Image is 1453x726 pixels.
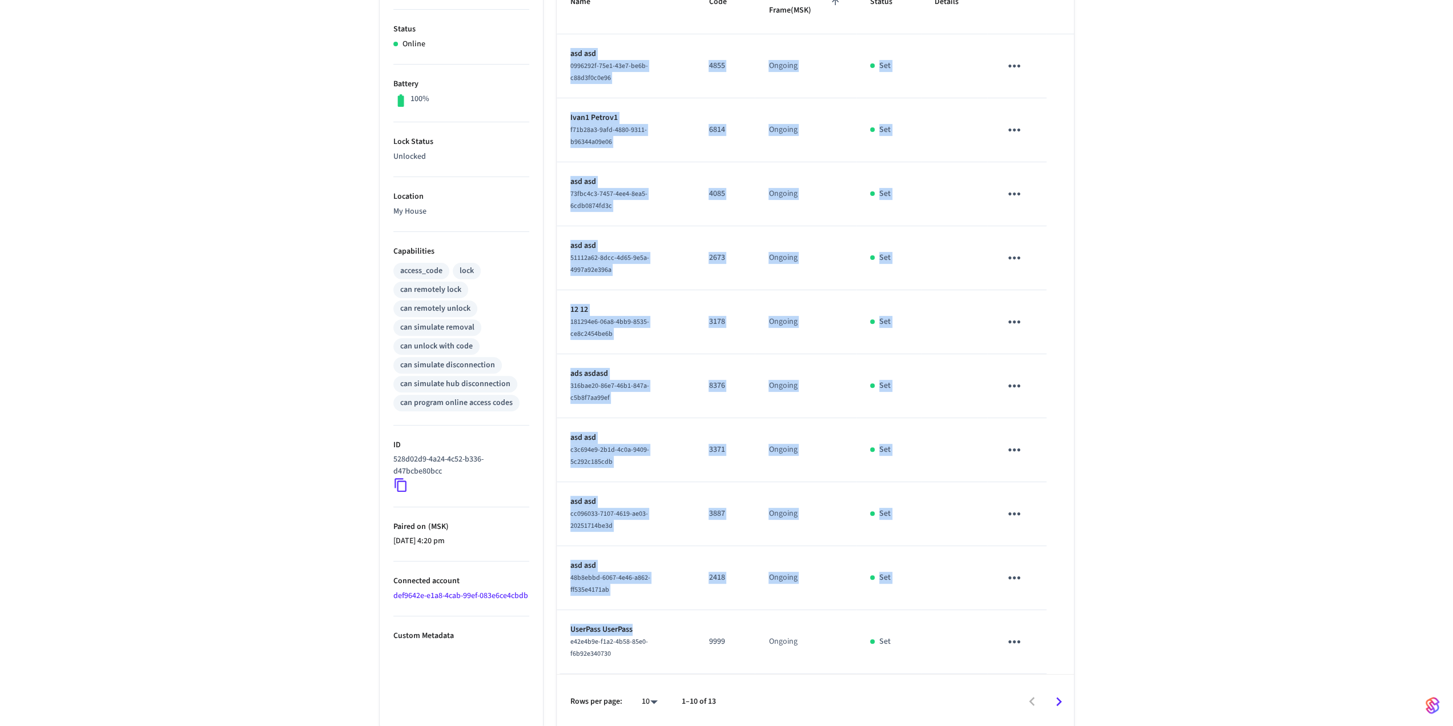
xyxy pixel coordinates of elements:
p: 3371 [709,444,741,456]
p: ads asdasd [570,368,682,380]
span: 316bae20-86e7-46b1-847a-c5b8f7aa99ef [570,381,649,403]
p: asd asd [570,240,682,252]
div: lock [460,265,474,277]
p: Set [879,508,891,520]
p: Set [879,444,891,456]
span: ( MSK ) [426,521,449,532]
p: Online [403,38,425,50]
p: ID [393,439,529,451]
a: def9642e-e1a8-4cab-99ef-083e6ce4cbdb [393,590,528,601]
p: My House [393,206,529,218]
div: access_code [400,265,442,277]
td: Ongoing [755,418,856,482]
p: Set [879,316,891,328]
td: Ongoing [755,98,856,162]
p: 2418 [709,572,741,584]
td: Ongoing [755,162,856,226]
p: Rows per page: [570,696,622,708]
p: 3178 [709,316,741,328]
p: asd asd [570,432,682,444]
td: Ongoing [755,546,856,610]
p: 1–10 of 13 [682,696,716,708]
p: asd asd [570,560,682,572]
p: 4085 [709,188,741,200]
p: 3887 [709,508,741,520]
p: Capabilities [393,246,529,258]
p: Set [879,188,891,200]
p: 2673 [709,252,741,264]
span: 51112a62-8dcc-4d65-9e5a-4997a92e396a [570,253,649,275]
div: can simulate removal [400,322,474,334]
p: Connected account [393,575,529,587]
p: UserPass UserPass [570,624,682,636]
span: cc096033-7107-4619-ae03-20251714be3d [570,509,648,531]
p: Set [879,572,891,584]
p: Set [879,636,891,648]
p: 528d02d9-4a24-4c52-b336-d47bcbe80bcc [393,454,525,478]
span: c3c694e9-2b1d-4c0a-9409-5c292c185cdb [570,445,649,467]
div: can unlock with code [400,340,473,352]
td: Ongoing [755,482,856,546]
td: Ongoing [755,610,856,674]
td: Ongoing [755,226,856,290]
span: f71b28a3-9afd-4880-9311-b96344a09e06 [570,125,647,147]
p: Unlocked [393,151,529,163]
div: can remotely lock [400,284,461,296]
span: 0996292f-75e1-43e7-be6b-c88d3f0c0e96 [570,61,648,83]
div: can program online access codes [400,397,513,409]
img: SeamLogoGradient.69752ec5.svg [1426,696,1439,715]
p: 6814 [709,124,741,136]
p: [DATE] 4:20 pm [393,535,529,547]
p: asd asd [570,48,682,60]
p: Custom Metadata [393,630,529,642]
p: 9999 [709,636,741,648]
div: can remotely unlock [400,303,470,315]
p: Battery [393,78,529,90]
td: Ongoing [755,290,856,354]
p: Status [393,23,529,35]
p: asd asd [570,176,682,188]
p: Ivan1 Petrov1 [570,112,682,124]
span: 48b8ebbd-6067-4e46-a862-ff535e4171ab [570,573,650,595]
p: Paired on [393,521,529,533]
p: Set [879,60,891,72]
div: can simulate disconnection [400,359,495,371]
div: can simulate hub disconnection [400,378,510,390]
td: Ongoing [755,354,856,418]
span: 181294e6-06a8-4bb9-8535-ce8c2454be6b [570,317,649,339]
p: 100% [410,93,429,105]
td: Ongoing [755,34,856,98]
p: Set [879,124,891,136]
p: 4855 [709,60,741,72]
p: Set [879,252,891,264]
p: 12 12 [570,304,682,316]
button: Go to next page [1045,688,1072,715]
p: Lock Status [393,136,529,148]
p: 8376 [709,380,741,392]
span: 73fbc4c3-7457-4ee4-8ea5-6cdb0874fd3c [570,189,647,211]
div: 10 [636,693,663,710]
p: Location [393,191,529,203]
p: asd asd [570,496,682,508]
span: e42e4b9e-f1a2-4b58-85e0-f6b92e340730 [570,637,648,659]
p: Set [879,380,891,392]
